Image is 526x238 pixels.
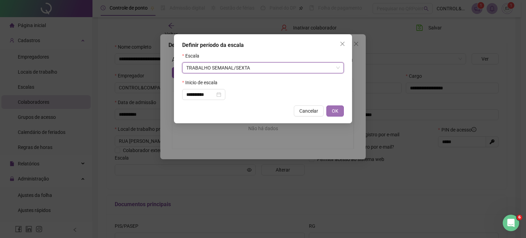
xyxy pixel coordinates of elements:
span: Cancelar [299,107,318,115]
label: Escala [182,52,204,60]
span: close [340,41,345,47]
label: Inicio de escala [182,79,222,86]
iframe: Intercom live chat [503,215,519,231]
div: Definir período da escala [182,41,344,49]
button: Close [337,38,348,49]
span: TRABALHO SEMANAL/SEXTA [186,63,340,73]
button: Cancelar [294,105,324,116]
span: OK [332,107,338,115]
button: OK [326,105,344,116]
span: 6 [517,215,522,220]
